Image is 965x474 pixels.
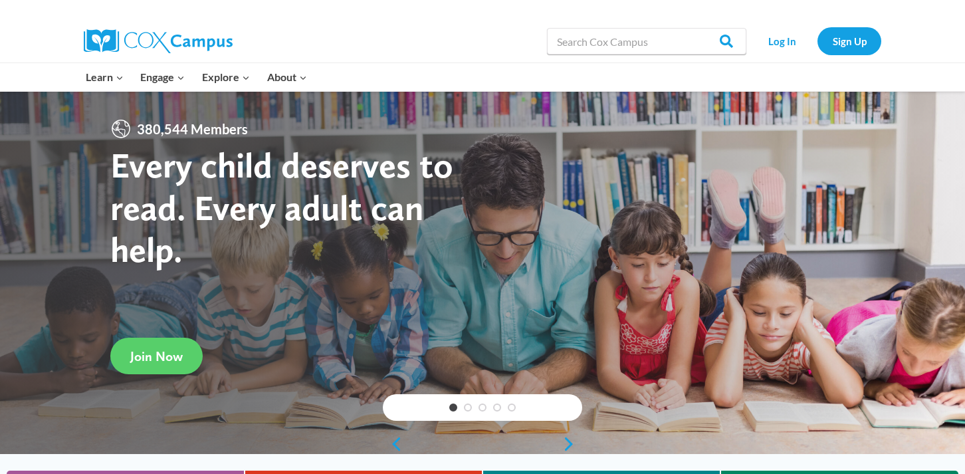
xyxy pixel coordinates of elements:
span: Explore [202,68,250,86]
a: next [562,436,582,452]
span: About [267,68,307,86]
a: previous [383,436,403,452]
nav: Secondary Navigation [753,27,881,55]
div: content slider buttons [383,431,582,457]
a: Log In [753,27,811,55]
a: Sign Up [817,27,881,55]
a: 2 [464,404,472,412]
input: Search Cox Campus [547,28,746,55]
a: Join Now [110,338,203,374]
a: 1 [449,404,457,412]
a: 4 [493,404,501,412]
span: 380,544 Members [132,118,253,140]
span: Engage [140,68,185,86]
span: Learn [86,68,124,86]
span: Join Now [130,348,183,364]
a: 5 [508,404,516,412]
strong: Every child deserves to read. Every adult can help. [110,144,453,271]
img: Cox Campus [84,29,233,53]
nav: Primary Navigation [77,63,315,91]
a: 3 [479,404,486,412]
